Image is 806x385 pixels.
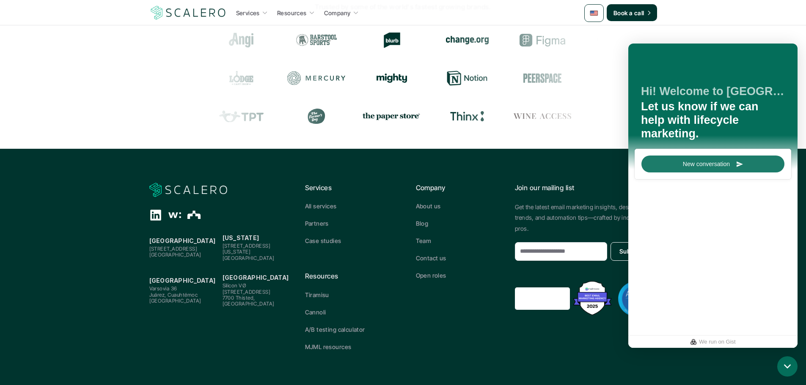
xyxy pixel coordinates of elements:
[305,342,391,351] a: MJML resources
[223,289,271,295] span: [STREET_ADDRESS]
[416,219,501,228] a: Blog
[277,8,307,17] p: Resources
[236,8,260,17] p: Services
[305,219,391,228] a: Partners
[515,202,657,234] p: Get the latest email marketing insights, design trends, and automation tips—crafted by industry p...
[149,182,227,198] img: Scalero company logotype
[305,308,326,317] p: Cannoli
[223,243,271,249] span: [STREET_ADDRESS]
[149,237,216,244] strong: [GEOGRAPHIC_DATA]
[416,202,501,210] a: About us
[305,325,391,334] a: A/B testing calculator
[515,183,657,194] p: Join our mailing list
[416,254,501,262] a: Contact us
[149,292,198,298] span: Juárez, Cuauhtémoc
[324,8,351,17] p: Company
[149,298,201,304] span: [GEOGRAPHIC_DATA]
[416,271,501,280] a: Open roles
[416,202,441,210] p: About us
[619,247,648,256] p: Subscribe
[149,251,201,258] span: [GEOGRAPHIC_DATA]
[223,282,247,289] span: Silicon VØ
[416,219,429,228] p: Blog
[223,248,275,261] span: [US_STATE][GEOGRAPHIC_DATA]
[611,242,657,261] button: Subscribe
[305,236,391,245] a: Case studies
[149,183,227,198] a: Scalero company logotype
[305,308,391,317] a: Cannoli
[613,8,644,17] p: Book a call
[416,183,501,194] p: Company
[149,246,198,252] span: [STREET_ADDRESS]
[628,44,798,348] iframe: gist-messenger-iframe
[416,271,446,280] p: Open roles
[416,236,432,245] p: Team
[305,290,391,299] a: Tiramisu
[416,236,501,245] a: Team
[607,4,657,21] a: Book a call
[149,5,227,20] a: Scalero company logotype
[305,219,329,228] p: Partners
[416,254,446,262] p: Contact us
[305,271,391,282] p: Resources
[305,236,341,245] p: Case studies
[777,356,798,377] iframe: gist-messenger-bubble-iframe
[305,342,352,351] p: MJML resources
[149,277,216,284] strong: [GEOGRAPHIC_DATA]
[305,202,391,210] a: All services
[223,274,289,281] strong: [GEOGRAPHIC_DATA]
[149,285,177,292] span: Varsovia 36
[223,295,275,307] span: 7700 Thisted, [GEOGRAPHIC_DATA]
[149,5,227,21] img: Scalero company logotype
[305,290,329,299] p: Tiramisu
[590,9,598,17] img: 🇺🇸
[305,183,391,194] p: Services
[223,234,259,241] strong: [US_STATE]
[571,279,613,317] img: Best Email Marketing Agency 2025 - Recognized by Mailmodo
[305,202,337,210] p: All services
[305,325,365,334] p: A/B testing calculator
